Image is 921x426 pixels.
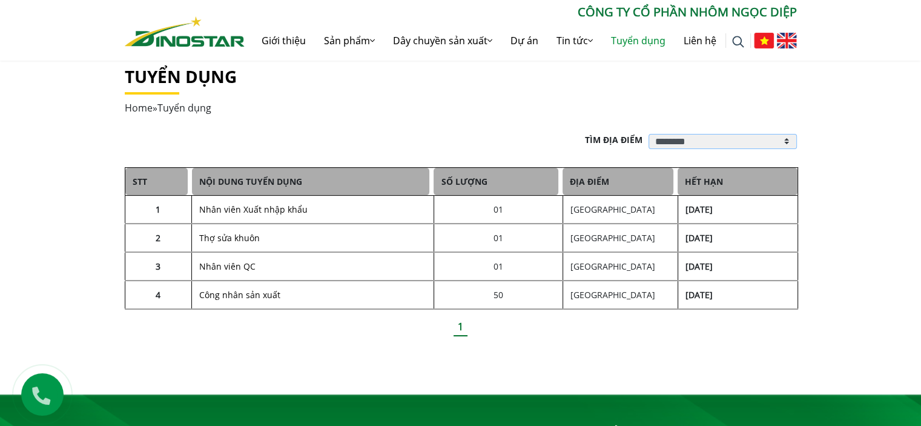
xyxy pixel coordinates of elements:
[754,33,774,48] img: Tiếng Việt
[563,196,678,224] td: [GEOGRAPHIC_DATA]
[125,281,192,309] td: 4
[125,67,797,87] h1: Tuyển dụng
[199,232,260,244] a: Thợ sửa khuôn
[585,133,649,146] p: Tìm địa điểm
[732,36,744,48] img: search
[199,261,256,272] a: Nhân viên QC
[125,224,192,252] td: 2
[678,196,797,224] td: [DATE]
[547,21,602,60] a: Tin tức
[125,252,192,281] td: 3
[434,168,558,195] span: Số lượng
[777,33,797,48] img: English
[678,252,797,281] td: [DATE]
[678,224,797,252] td: [DATE]
[602,21,675,60] a: Tuyển dụng
[157,101,211,115] span: Tuyển dụng
[434,252,563,281] td: 01
[563,252,678,281] td: [GEOGRAPHIC_DATA]
[563,224,678,252] td: [GEOGRAPHIC_DATA]
[192,168,430,195] span: Nội dung tuyển dụng
[563,168,673,195] span: Địa điểm
[125,101,211,115] span: »
[454,318,467,336] a: 1
[434,196,563,224] td: 01
[125,168,188,195] span: STT
[125,101,153,115] a: Home
[563,281,678,309] td: [GEOGRAPHIC_DATA]
[434,281,563,309] td: 50
[199,289,280,301] a: Công nhân sản xuất
[125,196,192,224] td: 1
[199,204,308,215] a: Nhân viên Xuất nhập khẩu
[434,224,563,252] td: 01
[501,21,547,60] a: Dự án
[675,21,725,60] a: Liên hệ
[678,281,797,309] td: [DATE]
[384,21,501,60] a: Dây chuyền sản xuất
[315,21,384,60] a: Sản phẩm
[245,3,797,21] p: CÔNG TY CỔ PHẦN NHÔM NGỌC DIỆP
[125,16,245,47] img: Nhôm Dinostar
[678,168,797,195] span: Hết hạn
[253,21,315,60] a: Giới thiệu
